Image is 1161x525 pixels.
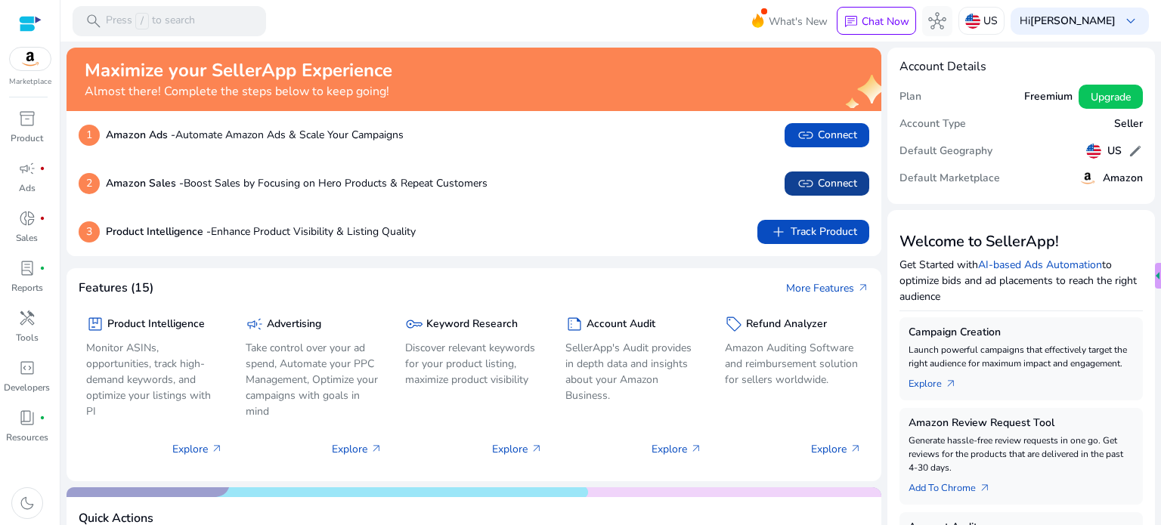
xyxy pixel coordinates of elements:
a: AI-based Ads Automation [978,258,1102,272]
span: fiber_manual_record [39,215,45,221]
b: Product Intelligence - [106,224,211,239]
span: arrow_outward [979,482,991,494]
h5: Default Marketplace [899,172,1000,185]
h5: Account Type [899,118,966,131]
p: Reports [11,281,43,295]
img: amazon.svg [1079,169,1097,187]
b: Amazon Ads - [106,128,175,142]
a: Add To Chrome [909,474,1003,496]
p: Explore [492,441,543,457]
p: Hi [1020,16,1116,26]
h5: Plan [899,91,921,103]
p: Marketplace [9,76,51,88]
span: Connect [797,126,857,144]
p: 1 [79,125,100,146]
span: arrow_outward [850,443,862,455]
p: Tools [16,331,39,344]
h5: US [1107,145,1122,158]
button: Upgrade [1079,85,1143,109]
span: key [405,315,423,333]
span: fiber_manual_record [39,265,45,271]
p: US [983,8,998,34]
button: hub [922,6,952,36]
span: arrow_outward [857,282,869,294]
h5: Campaign Creation [909,326,1134,339]
span: link [797,126,815,144]
h5: Product Intelligence [107,318,205,331]
span: fiber_manual_record [39,165,45,171]
button: addTrack Product [757,220,869,244]
p: Boost Sales by Focusing on Hero Products & Repeat Customers [106,175,488,191]
span: inventory_2 [18,110,36,128]
h5: Amazon [1103,172,1143,185]
p: Explore [811,441,862,457]
img: us.svg [1086,144,1101,159]
span: summarize [565,315,584,333]
h5: Keyword Research [426,318,518,331]
p: Amazon Auditing Software and reimbursement solution for sellers worldwide. [725,340,862,388]
span: arrow_outward [690,443,702,455]
p: Take control over your ad spend, Automate your PPC Management, Optimize your campaigns with goals... [246,340,382,419]
span: add [769,223,788,241]
span: donut_small [18,209,36,227]
p: Chat Now [862,14,909,29]
p: Generate hassle-free review requests in one go. Get reviews for the products that are delivered i... [909,434,1134,474]
h5: Freemium [1024,91,1073,103]
p: Launch powerful campaigns that effectively target the right audience for maximum impact and engag... [909,343,1134,370]
p: Automate Amazon Ads & Scale Your Campaigns [106,127,404,143]
h4: Features (15) [79,281,153,295]
span: arrow_outward [211,443,223,455]
span: keyboard_arrow_down [1122,12,1140,30]
h3: Welcome to SellerApp! [899,233,1143,251]
button: linkConnect [785,123,869,147]
span: campaign [18,159,36,178]
span: dark_mode [18,494,36,512]
p: Ads [19,181,36,195]
img: us.svg [965,14,980,29]
h5: Refund Analyzer [746,318,827,331]
span: fiber_manual_record [39,415,45,421]
h5: Advertising [267,318,321,331]
p: Explore [172,441,223,457]
p: Sales [16,231,38,245]
span: arrow_outward [370,443,382,455]
button: linkConnect [785,171,869,196]
a: More Featuresarrow_outward [786,280,869,296]
p: Enhance Product Visibility & Listing Quality [106,224,416,239]
span: lab_profile [18,259,36,277]
p: SellerApp's Audit provides in depth data and insights about your Amazon Business. [565,340,702,403]
span: sell [725,315,743,333]
span: Upgrade [1091,89,1131,105]
span: link [797,174,815,193]
b: [PERSON_NAME] [1030,14,1116,28]
p: 2 [79,173,100,194]
span: hub [928,12,946,30]
p: Explore [332,441,382,457]
p: Explore [652,441,702,457]
h4: Almost there! Complete the steps below to keep going! [85,85,392,99]
span: chat [844,14,859,29]
h5: Amazon Review Request Tool [909,417,1134,430]
p: Product [11,131,43,145]
span: search [85,12,103,30]
span: arrow_outward [531,443,543,455]
button: chatChat Now [837,7,916,36]
p: Press to search [106,13,195,29]
span: handyman [18,309,36,327]
a: Explorearrow_outward [909,370,969,391]
p: Resources [6,431,48,444]
span: book_4 [18,409,36,427]
b: Amazon Sales - [106,176,184,190]
img: amazon.svg [10,48,51,70]
p: Get Started with to optimize bids and ad placements to reach the right audience [899,257,1143,304]
p: Developers [4,381,50,394]
span: edit [1128,144,1143,159]
h4: Account Details [899,60,986,74]
h5: Seller [1114,118,1143,131]
span: Track Product [769,223,857,241]
span: code_blocks [18,359,36,377]
p: 3 [79,221,100,242]
span: Connect [797,174,857,193]
span: What's New [769,8,828,35]
h2: Maximize your SellerApp Experience [85,60,392,82]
